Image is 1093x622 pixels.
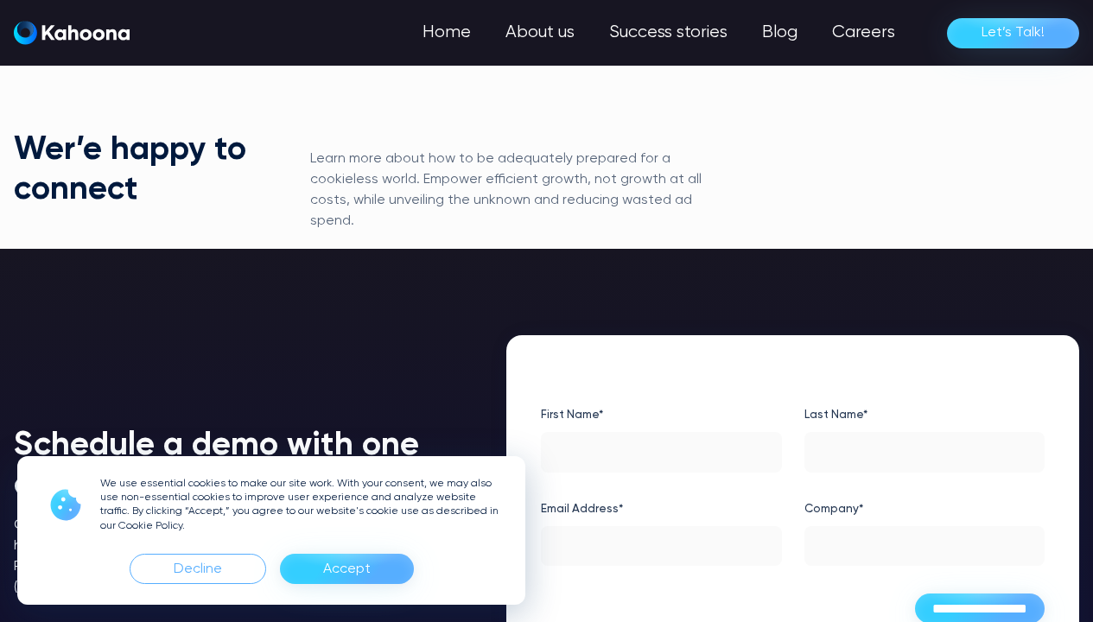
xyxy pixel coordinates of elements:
[488,16,592,50] a: About us
[130,554,266,584] div: Decline
[280,554,414,584] div: Accept
[592,16,745,50] a: Success stories
[982,19,1045,47] div: Let’s Talk!
[947,18,1079,48] a: Let’s Talk!
[14,21,130,45] img: Kahoona logo white
[14,131,258,210] h1: Wer’e happy to connect
[804,495,1045,523] label: Company*
[14,427,454,505] h1: Schedule a demo with one of the Kahoona chiefs.
[14,515,454,598] p: Connect with one of our specialists at your convenience, and learn how we can help your business ...
[174,555,222,583] div: Decline
[100,477,505,533] p: We use essential cookies to make our site work. With your consent, we may also use non-essential ...
[541,401,782,428] label: First Name*
[745,16,815,50] a: Blog
[14,21,130,46] a: home
[815,16,912,50] a: Careers
[804,401,1045,428] label: Last Name*
[541,495,782,523] label: Email Address*
[405,16,488,50] a: Home
[310,149,730,232] p: Learn more about how to be adequately prepared for a cookieless world. Empower efficient growth, ...
[323,555,371,583] div: Accept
